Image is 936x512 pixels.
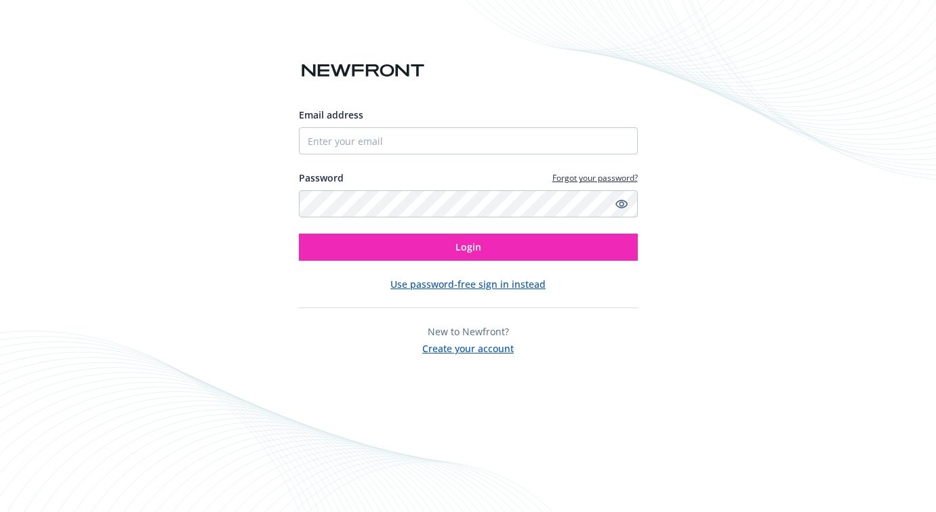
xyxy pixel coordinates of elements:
[390,277,546,291] button: Use password-free sign in instead
[299,190,638,217] input: Enter your password
[299,59,427,83] img: Newfront logo
[299,108,363,121] span: Email address
[455,240,481,253] span: Login
[299,234,638,261] button: Login
[299,127,638,154] input: Enter your email
[299,171,344,185] label: Password
[613,196,630,212] a: Show password
[552,172,638,184] a: Forgot your password?
[428,325,509,338] span: New to Newfront?
[422,339,514,356] button: Create your account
